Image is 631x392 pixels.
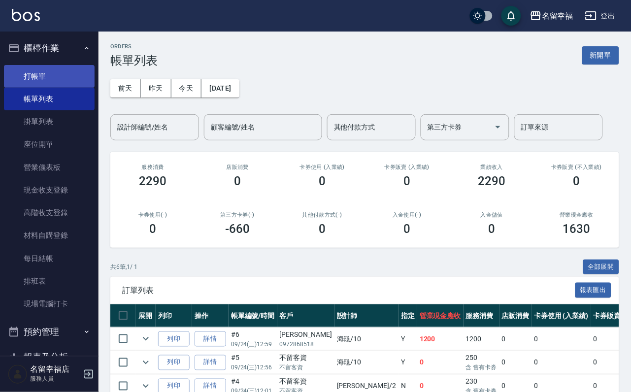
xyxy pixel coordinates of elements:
[110,43,158,50] h2: ORDERS
[531,327,591,351] td: 0
[4,319,95,345] button: 預約管理
[195,355,226,370] a: 詳情
[229,304,277,327] th: 帳單編號/時間
[462,164,523,170] h2: 業績收入
[582,46,619,65] button: 新開單
[4,88,95,110] a: 帳單列表
[122,286,575,295] span: 訂單列表
[575,285,612,294] a: 報表匯出
[501,6,521,26] button: save
[110,79,141,98] button: 前天
[4,293,95,315] a: 現場電腦打卡
[234,174,241,188] h3: 0
[399,304,417,327] th: 指定
[582,50,619,60] a: 新開單
[280,377,332,387] div: 不留客資
[138,331,153,346] button: expand row
[277,304,334,327] th: 客戶
[195,331,226,347] a: 詳情
[4,247,95,270] a: 每日結帳
[158,355,190,370] button: 列印
[110,54,158,67] h3: 帳單列表
[466,363,497,372] p: 含 舊有卡券
[4,345,95,370] button: 報表及分析
[156,304,192,327] th: 列印
[404,174,411,188] h3: 0
[417,304,464,327] th: 營業現金應收
[319,222,326,236] h3: 0
[192,304,229,327] th: 操作
[583,260,620,275] button: 全部展開
[4,133,95,156] a: 座位開單
[4,65,95,88] a: 打帳單
[30,365,80,375] h5: 名留幸福店
[229,351,277,374] td: #5
[546,164,607,170] h2: 卡券販賣 (不入業績)
[417,327,464,351] td: 1200
[546,212,607,218] h2: 營業現金應收
[122,164,183,170] h3: 服務消費
[280,363,332,372] p: 不留客資
[139,174,166,188] h3: 2290
[376,164,437,170] h2: 卡券販賣 (入業績)
[141,79,171,98] button: 昨天
[462,212,523,218] h2: 入金儲值
[136,304,156,327] th: 展開
[8,364,28,384] img: Person
[4,110,95,133] a: 掛單列表
[280,353,332,363] div: 不留客資
[4,156,95,179] a: 營業儀表板
[404,222,411,236] h3: 0
[149,222,156,236] h3: 0
[399,351,417,374] td: Y
[490,119,506,135] button: Open
[231,363,275,372] p: 09/24 (三) 12:56
[4,201,95,224] a: 高階收支登錄
[30,375,80,384] p: 服務人員
[417,351,464,374] td: 0
[531,351,591,374] td: 0
[110,262,137,271] p: 共 6 筆, 1 / 1
[292,164,353,170] h2: 卡券使用 (入業績)
[499,351,532,374] td: 0
[207,212,268,218] h2: 第三方卡券(-)
[334,304,399,327] th: 設計師
[334,327,399,351] td: 海龜 /10
[4,224,95,247] a: 材料自購登錄
[489,222,496,236] h3: 0
[225,222,250,236] h3: -660
[531,304,591,327] th: 卡券使用 (入業績)
[171,79,202,98] button: 今天
[138,355,153,370] button: expand row
[4,179,95,201] a: 現金收支登錄
[4,270,95,293] a: 排班表
[280,329,332,340] div: [PERSON_NAME]
[292,212,353,218] h2: 其他付款方式(-)
[122,212,183,218] h2: 卡券使用(-)
[526,6,577,26] button: 名留幸福
[499,327,532,351] td: 0
[575,283,612,298] button: 報表匯出
[499,304,532,327] th: 店販消費
[464,304,499,327] th: 服務消費
[376,212,437,218] h2: 入金使用(-)
[478,174,506,188] h3: 2290
[4,35,95,61] button: 櫃檯作業
[207,164,268,170] h2: 店販消費
[464,327,499,351] td: 1200
[12,9,40,21] img: Logo
[201,79,239,98] button: [DATE]
[229,327,277,351] td: #6
[464,351,499,374] td: 250
[542,10,573,22] div: 名留幸福
[581,7,619,25] button: 登出
[280,340,332,349] p: 0972868518
[319,174,326,188] h3: 0
[158,331,190,347] button: 列印
[334,351,399,374] td: 海龜 /10
[573,174,580,188] h3: 0
[399,327,417,351] td: Y
[231,340,275,349] p: 09/24 (三) 12:59
[563,222,591,236] h3: 1630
